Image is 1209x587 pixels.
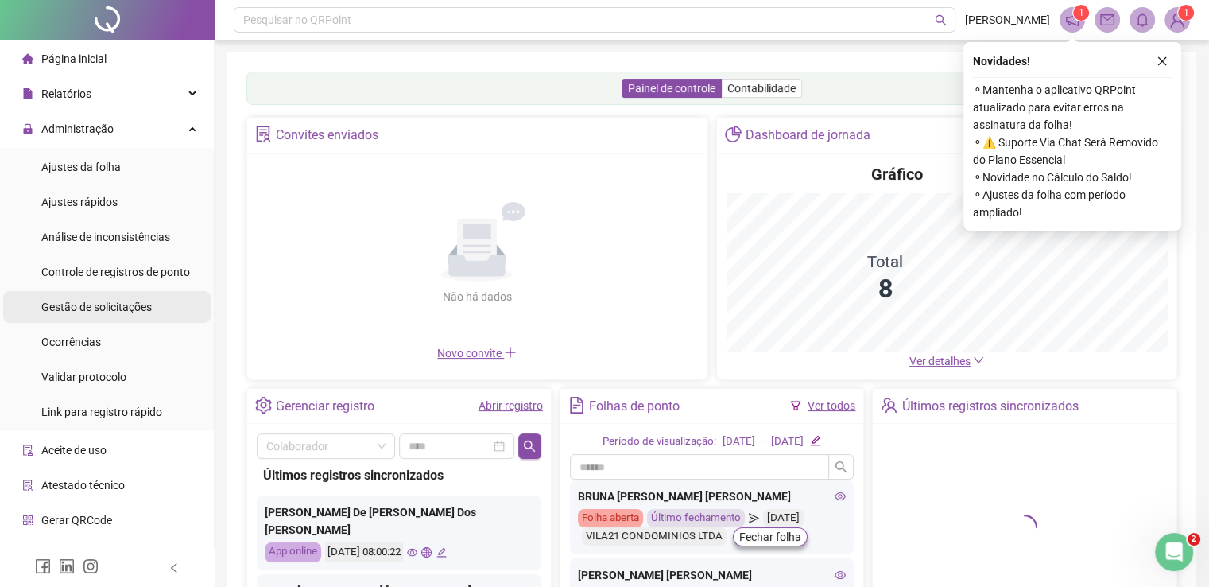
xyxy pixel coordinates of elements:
[902,393,1079,420] div: Últimos registros sincronizados
[41,406,162,418] span: Link para registro rápido
[727,82,796,95] span: Contabilidade
[790,400,801,411] span: filter
[1165,8,1189,32] img: 74411
[325,542,403,562] div: [DATE] 08:00:22
[41,479,125,492] span: Atestado técnico
[83,558,99,574] span: instagram
[22,53,33,64] span: home
[589,393,680,420] div: Folhas de ponto
[909,355,984,367] a: Ver detalhes down
[628,82,715,95] span: Painel de controle
[1135,13,1149,27] span: bell
[578,488,847,505] div: BRUNA [PERSON_NAME] [PERSON_NAME]
[41,87,91,100] span: Relatórios
[504,346,517,359] span: plus
[965,11,1050,29] span: [PERSON_NAME]
[41,52,107,65] span: Página inicial
[523,440,536,453] span: search
[22,515,33,526] span: qrcode
[1079,7,1084,18] span: 1
[881,397,897,414] span: team
[169,562,180,573] span: left
[761,433,765,450] div: -
[973,52,1030,70] span: Novidades !
[41,196,118,208] span: Ajustes rápidos
[41,514,112,527] span: Gerar QRCode
[436,547,447,558] span: edit
[1073,5,1089,21] sup: 1
[771,433,804,450] div: [DATE]
[763,509,804,527] div: [DATE]
[479,399,543,412] a: Abrir registro
[568,397,585,414] span: file-text
[1157,56,1168,67] span: close
[41,122,114,135] span: Administração
[41,444,107,457] span: Aceite de uso
[835,461,847,473] span: search
[1184,7,1189,18] span: 1
[647,509,745,527] div: Último fechamento
[59,558,75,574] span: linkedin
[41,336,101,348] span: Ocorrências
[973,186,1172,221] span: ⚬ Ajustes da folha com período ampliado!
[263,465,535,485] div: Últimos registros sincronizados
[603,433,716,450] div: Período de visualização:
[973,355,984,366] span: down
[1100,13,1114,27] span: mail
[265,503,533,538] div: [PERSON_NAME] De [PERSON_NAME] Dos [PERSON_NAME]
[973,169,1172,186] span: ⚬ Novidade no Cálculo do Saldo!
[437,347,517,360] span: Novo convite
[725,126,742,142] span: pie-chart
[973,134,1172,169] span: ⚬ ⚠️ Suporte Via Chat Será Removido do Plano Essencial
[935,14,947,26] span: search
[41,266,190,278] span: Controle de registros de ponto
[255,397,272,414] span: setting
[41,301,152,313] span: Gestão de solicitações
[973,81,1172,134] span: ⚬ Mantenha o aplicativo QRPoint atualizado para evitar erros na assinatura da folha!
[835,491,846,502] span: eye
[578,509,643,527] div: Folha aberta
[407,547,417,558] span: eye
[22,123,33,134] span: lock
[265,542,321,562] div: App online
[1188,533,1200,546] span: 2
[739,528,801,546] span: Fechar folha
[276,393,374,420] div: Gerenciar registro
[723,433,755,450] div: [DATE]
[835,570,846,581] span: eye
[808,399,855,412] a: Ver todos
[746,122,870,149] div: Dashboard de jornada
[909,355,971,367] span: Ver detalhes
[1007,509,1043,545] span: loading
[810,435,820,445] span: edit
[749,509,759,527] span: send
[255,126,272,142] span: solution
[22,445,33,456] span: audit
[22,480,33,491] span: solution
[41,161,121,173] span: Ajustes da folha
[41,371,126,383] span: Validar protocolo
[733,527,808,546] button: Fechar folha
[404,288,550,305] div: Não há dados
[578,566,847,584] div: [PERSON_NAME] [PERSON_NAME]
[41,231,170,243] span: Análise de inconsistências
[1178,5,1194,21] sup: Atualize o seu contato no menu Meus Dados
[1065,13,1079,27] span: notification
[276,122,378,149] div: Convites enviados
[582,527,727,546] div: VILA21 CONDOMINIOS LTDA
[871,163,923,185] h4: Gráfico
[1155,533,1193,571] iframe: Intercom live chat
[421,547,432,558] span: global
[22,88,33,99] span: file
[35,558,51,574] span: facebook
